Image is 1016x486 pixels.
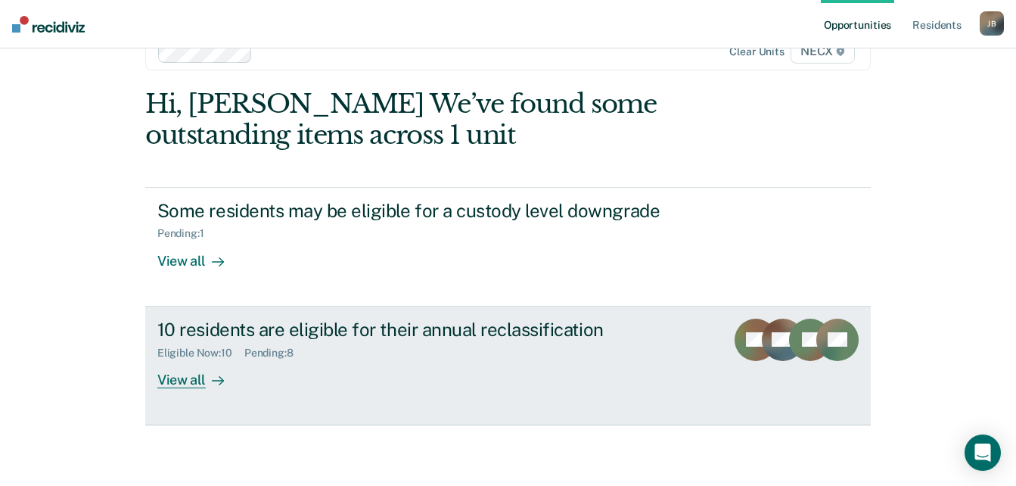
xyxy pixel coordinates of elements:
a: 10 residents are eligible for their annual reclassificationEligible Now:10Pending:8View all [145,307,871,425]
div: Open Intercom Messenger [965,435,1001,471]
div: Pending : 8 [244,347,306,360]
div: Hi, [PERSON_NAME] We’ve found some outstanding items across 1 unit [145,89,725,151]
div: Eligible Now : 10 [157,347,244,360]
div: Some residents may be eligible for a custody level downgrade [157,200,688,222]
div: Pending : 1 [157,227,216,240]
div: J B [980,11,1004,36]
img: Recidiviz [12,16,85,33]
button: JB [980,11,1004,36]
div: View all [157,240,242,269]
div: 10 residents are eligible for their annual reclassification [157,319,688,341]
div: Clear units [729,45,785,58]
div: View all [157,359,242,388]
a: Some residents may be eligible for a custody level downgradePending:1View all [145,187,871,307]
span: NECX [791,39,855,64]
